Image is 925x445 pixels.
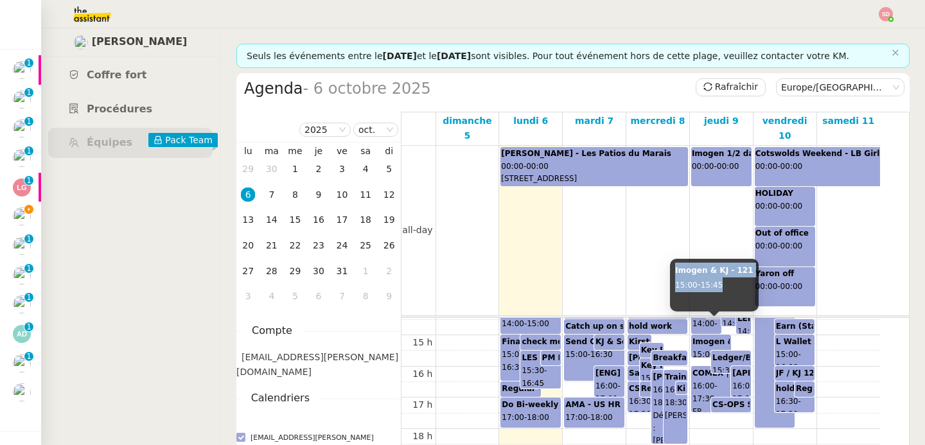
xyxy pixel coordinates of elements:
[653,372,897,381] b: [PERSON_NAME] - EUROSTAR, départ 17:07 heure locale
[283,145,307,157] th: mer.
[13,61,31,79] img: users%2FNsDxpgzytqOlIY2WSYlFcHtx26m1%2Favatar%2F8901.jpg
[236,182,260,208] td: 06/10/2025
[502,332,582,430] span: FR - [GEOGRAPHIC_DATA] (106T)-9-TO THE MOON (4) [Google Meet Hardware + BYOD (Swytch)]
[260,284,284,310] td: 04/11/2025
[247,51,383,61] span: Seuls les événements entre le
[595,369,806,378] b: [ENG] Cyberweek - Web’s History: The Big Quizz
[732,394,755,403] span: 17:00
[755,149,885,158] b: Cotswolds Weekend - LB Girls
[522,379,544,388] span: 16:45
[641,344,662,357] div: -
[288,162,302,176] div: 1
[236,352,398,377] span: [EMAIL_ADDRESS][PERSON_NAME][DOMAIN_NAME]
[354,182,378,208] td: 11/10/2025
[522,366,544,375] span: 15:30
[692,149,759,158] b: Imogen 1/2 day
[241,238,255,252] div: 20
[565,322,652,331] b: Catch up on sign off
[236,259,260,284] td: 27/10/2025
[354,145,378,157] th: sam.
[712,366,735,375] span: 15:30
[701,112,741,130] a: 9 octobre 2025
[712,353,886,362] b: Ledger/Baanx - Weekly- US Card project
[24,234,33,243] nz-badge-sup: 1
[653,353,747,362] b: Breakfast order time!
[330,284,354,310] td: 07/11/2025
[288,289,302,303] div: 5
[335,289,349,303] div: 7
[723,319,745,328] span: 14:00
[312,162,326,176] div: 2
[288,188,302,202] div: 8
[312,213,326,227] div: 16
[87,103,152,115] span: Procédures
[358,123,393,136] nz-select-item: oct.
[330,207,354,233] td: 17/10/2025
[501,148,687,186] div: -
[265,289,279,303] div: 4
[382,188,396,202] div: 12
[776,350,798,359] span: 15:00
[288,213,302,227] div: 15
[241,390,320,407] span: Calendriers
[260,207,284,233] td: 14/10/2025
[265,188,279,202] div: 7
[244,80,303,98] span: Agenda
[755,202,778,211] span: 00:00
[755,268,815,306] div: -
[879,7,893,21] img: svg
[26,264,31,275] p: 1
[48,60,213,91] a: Coffre fort
[780,282,803,291] span: 00:00
[92,33,188,51] span: [PERSON_NAME]
[26,146,31,158] p: 1
[565,413,588,422] span: 17:00
[26,88,31,100] p: 1
[417,51,437,61] span: et le
[755,148,880,186] div: -
[665,398,687,407] span: 18:30
[382,264,396,278] div: 2
[712,352,750,372] div: -
[26,117,31,128] p: 1
[692,336,730,357] div: -
[692,367,730,412] div: -
[692,394,715,403] span: 17:30
[629,397,651,406] span: 16:30
[595,367,623,396] div: -
[502,337,582,346] b: Finalise Stickiness
[260,182,284,208] td: 07/10/2025
[502,399,559,427] div: -
[307,259,331,284] td: 30/10/2025
[358,162,373,176] div: 4
[383,51,417,61] span: [DATE]
[522,353,624,362] b: LES - PI 25.7 Alignment
[241,289,255,303] div: 3
[501,162,524,171] span: 00:00
[629,384,734,393] b: CS Satisfaction meeting
[629,410,651,419] span: 17:30
[595,337,651,346] b: KJ & Seb 121
[717,162,739,171] span: 00:00
[307,157,331,182] td: 02/10/2025
[565,400,707,409] b: AMA - US HR & Benefits Updates
[48,94,213,125] a: Procédures
[796,383,813,396] div: -
[692,319,715,328] span: 14:00
[241,162,255,176] div: 29
[236,207,260,233] td: 13/10/2025
[410,429,435,444] div: 18 h
[335,188,349,202] div: 10
[87,69,147,81] span: Coffre fort
[260,259,284,284] td: 28/10/2025
[696,78,766,96] button: Rafraîchir
[796,384,908,393] b: Regular CS Staff stand-up
[595,381,618,390] span: 16:00
[24,88,33,97] nz-badge-sup: 1
[335,264,349,278] div: 31
[653,371,674,443] div: -
[755,189,793,198] b: HOLIDAY
[307,182,331,208] td: 09/10/2025
[312,238,326,252] div: 23
[755,229,809,238] b: Out of office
